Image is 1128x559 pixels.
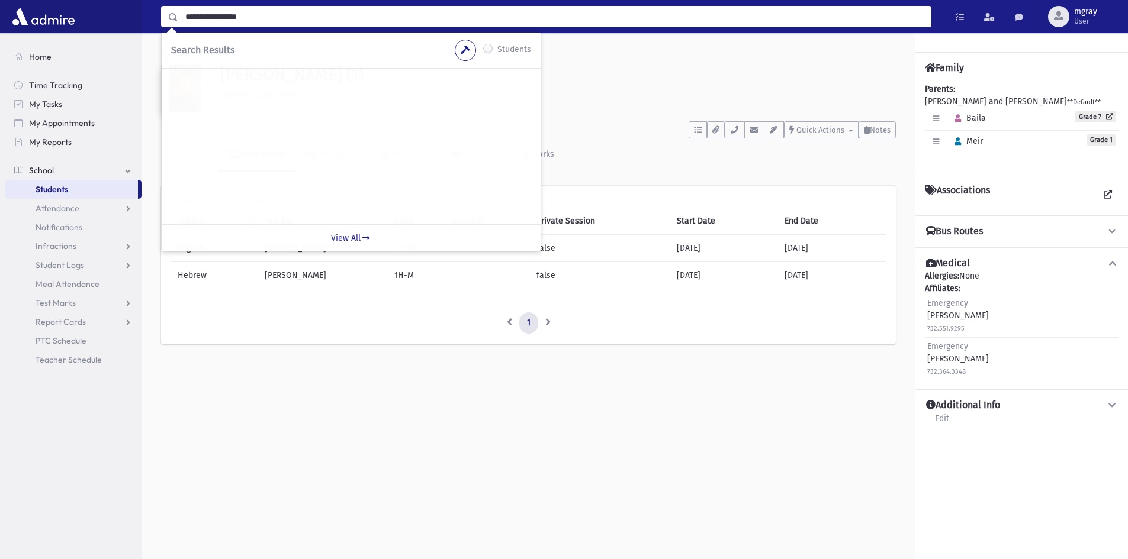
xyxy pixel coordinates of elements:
h6: [STREET_ADDRESS] [220,89,896,101]
span: Emergency [927,298,968,308]
span: User [1074,17,1097,26]
a: My Appointments [5,114,142,133]
a: Students [5,180,138,199]
a: Test Marks [5,293,142,312]
span: Time Tracking [29,80,82,91]
span: Meir [949,136,983,146]
td: [DATE] [670,262,777,289]
th: Start Date [670,208,777,235]
td: [DATE] [777,235,886,262]
a: 1 [519,312,538,334]
span: mgray [1074,7,1097,17]
input: Search [178,6,931,27]
a: Notifications [5,218,142,237]
td: Hebrew [171,262,258,289]
a: Meal Attendance [5,274,142,293]
small: 732.551.9295 [927,325,965,332]
span: Test Marks [36,298,76,308]
div: None [925,270,1119,380]
span: Grade 1 [1087,134,1116,146]
span: My Appointments [29,118,95,128]
a: Home [5,47,142,66]
b: Parents: [925,84,955,94]
span: School [29,165,54,176]
a: My Tasks [5,95,142,114]
span: Baila [949,113,986,123]
h4: Bus Routes [926,225,983,238]
div: [PERSON_NAME] [927,297,989,334]
a: Time Tracking [5,76,142,95]
button: Additional Info [925,399,1119,412]
a: Attendance [5,199,142,218]
a: Report Cards [5,312,142,331]
span: Infractions [36,241,76,251]
span: Notifications [36,222,82,232]
td: [DATE] [670,235,777,262]
span: Attendance [36,203,79,214]
a: My Reports [5,133,142,151]
td: [DATE] [777,262,886,289]
a: Students [161,49,204,59]
h4: Family [925,62,964,73]
div: Marks [529,149,554,159]
h1: [PERSON_NAME] (1) [220,64,896,85]
b: Allergies: [925,271,959,281]
small: 732.364.3348 [927,368,966,376]
td: 1H-M [387,262,444,289]
span: Quick Actions [796,125,844,134]
img: AdmirePro [9,5,78,28]
span: Teacher Schedule [36,354,102,365]
span: PTC Schedule [36,335,86,346]
b: Affiliates: [925,283,960,293]
div: [PERSON_NAME] and [PERSON_NAME] [925,83,1119,165]
span: Meal Attendance [36,279,99,289]
a: Activity [161,138,218,172]
div: [PERSON_NAME] [927,340,989,377]
a: Teacher Schedule [5,350,142,369]
nav: breadcrumb [161,47,204,64]
span: Students [36,184,68,195]
a: PTC Schedule [5,331,142,350]
label: Students [497,43,531,57]
span: Emergency [927,341,968,351]
a: View All [162,224,541,251]
button: Medical [925,257,1119,270]
a: View all Associations [1097,185,1119,206]
span: Report Cards [36,316,86,327]
span: My Reports [29,137,72,147]
button: Bus Routes [925,225,1119,238]
th: End Date [777,208,886,235]
a: School [5,161,142,180]
td: [PERSON_NAME] [258,262,387,289]
a: Edit [934,412,950,433]
th: Private Session [529,208,670,235]
span: Notes [870,125,891,134]
a: Grade 7 [1075,111,1116,122]
td: false [529,262,670,289]
a: Student Logs [5,256,142,274]
a: Infractions [5,237,142,256]
td: false [529,235,670,262]
h4: Additional Info [926,399,1000,412]
span: Home [29,51,52,62]
button: Quick Actions [784,121,859,138]
span: Search Results [171,44,234,56]
h4: Associations [925,185,990,206]
h4: Medical [926,257,970,270]
span: My Tasks [29,99,62,109]
button: Notes [859,121,896,138]
span: Student Logs [36,260,84,270]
